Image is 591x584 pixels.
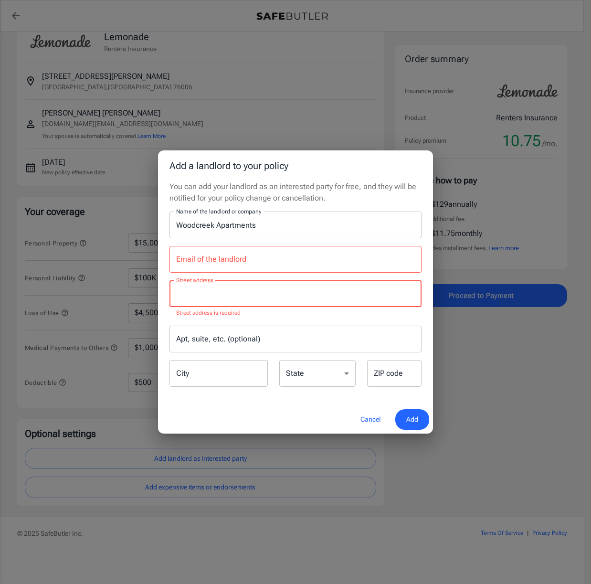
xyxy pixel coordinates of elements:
[406,414,418,425] span: Add
[395,409,429,430] button: Add
[176,308,415,318] p: Street address is required
[176,276,213,284] label: Street address
[158,150,433,181] h2: Add a landlord to your policy
[349,409,391,430] button: Cancel
[169,181,422,204] p: You can add your landlord as an interested party for free, and they will be notified for your pol...
[176,207,261,215] label: Name of the landlord or company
